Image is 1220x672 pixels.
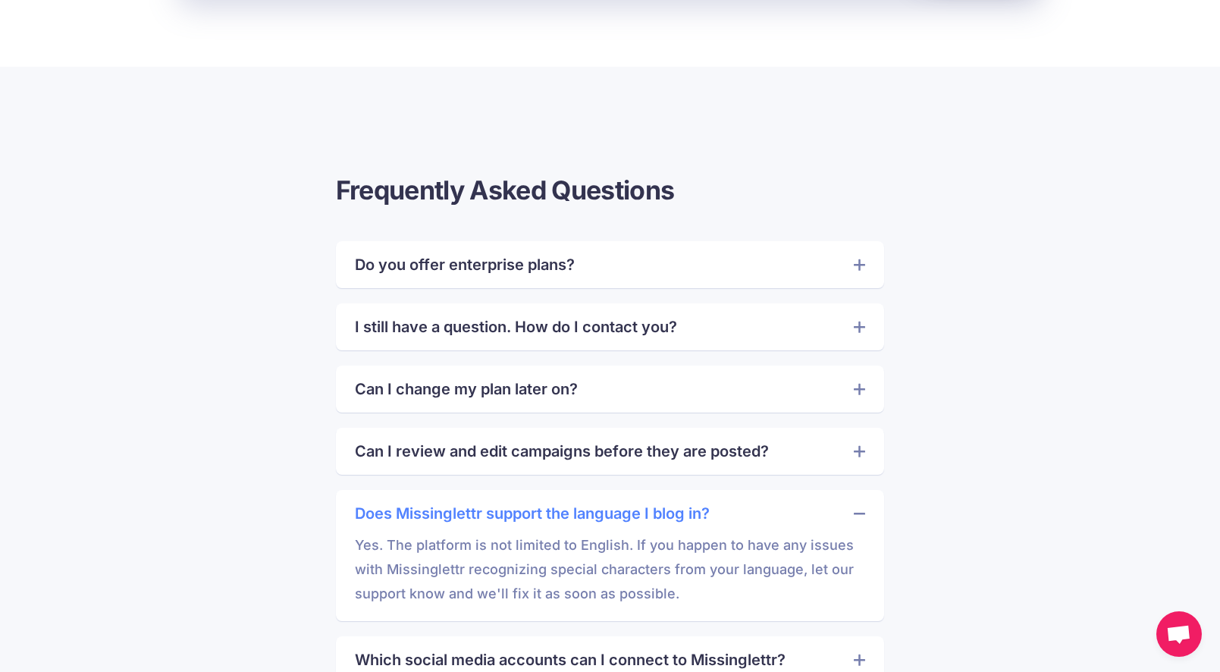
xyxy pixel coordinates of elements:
[355,315,865,339] a: I still have a question. How do I contact you?
[355,501,865,526] a: Does Missinglettr support the language I blog in?
[355,648,865,672] a: Which social media accounts can I connect to Missinglettr?
[355,253,865,277] a: Do you offer enterprise plans?
[355,439,865,463] a: Can I review and edit campaigns before they are posted?
[336,173,884,207] h3: Frequently Asked Questions
[355,526,865,606] p: Yes. The platform is not limited to English. If you happen to have any issues with Missinglettr r...
[355,377,865,401] a: Can I change my plan later on?
[1156,611,1202,657] a: Open chat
